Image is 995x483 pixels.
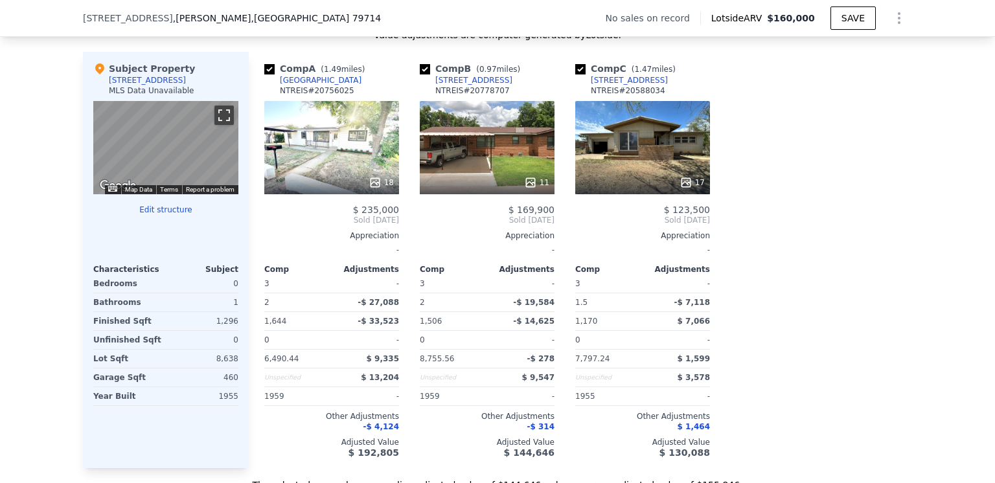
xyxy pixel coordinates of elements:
div: Comp C [575,62,681,75]
div: 0 [168,275,238,293]
div: Characteristics [93,264,166,275]
div: Map [93,101,238,194]
div: Other Adjustments [264,411,399,421]
div: - [334,387,399,405]
div: Unspecified [575,368,640,387]
div: Unfinished Sqft [93,331,163,349]
div: Adjustments [332,264,399,275]
a: [GEOGRAPHIC_DATA] [264,75,361,85]
div: - [490,275,555,293]
div: [STREET_ADDRESS] [435,75,512,85]
div: NTREIS # 20778707 [435,85,510,96]
div: 460 [168,368,238,387]
span: $ 7,066 [678,317,710,326]
div: Year Built [93,387,163,405]
div: - [490,387,555,405]
div: 1959 [420,387,485,405]
span: -$ 4,124 [363,422,399,431]
span: -$ 27,088 [358,298,399,307]
span: 1.47 [634,65,652,74]
div: No sales on record [606,12,700,25]
span: 0 [264,335,269,344]
button: Show Options [886,5,912,31]
a: Report a problem [186,186,234,193]
div: Comp A [264,62,370,75]
div: Comp [420,264,487,275]
button: SAVE [830,6,876,30]
span: 3 [264,279,269,288]
span: Sold [DATE] [420,215,555,225]
div: Appreciation [575,230,710,241]
div: 1,296 [168,312,238,330]
div: Subject [166,264,238,275]
span: $ 130,088 [659,447,710,458]
div: Other Adjustments [575,411,710,421]
span: ( miles) [626,65,681,74]
div: 1 [168,293,238,311]
div: - [575,241,710,259]
div: 2 [264,293,329,311]
div: Comp B [420,62,525,75]
span: ( miles) [315,65,370,74]
div: 1955 [168,387,238,405]
span: 6,490.44 [264,354,299,363]
div: Adjustments [487,264,555,275]
div: Lot Sqft [93,350,163,368]
div: - [490,331,555,349]
span: -$ 7,118 [674,298,710,307]
button: Keyboard shortcuts [108,186,117,192]
div: [STREET_ADDRESS] [591,75,668,85]
span: Sold [DATE] [575,215,710,225]
button: Toggle fullscreen view [214,106,234,125]
span: 8,755.56 [420,354,454,363]
span: 1,644 [264,317,286,326]
div: 1.5 [575,293,640,311]
div: Appreciation [420,230,555,241]
div: NTREIS # 20588034 [591,85,665,96]
div: 1955 [575,387,640,405]
div: Finished Sqft [93,312,163,330]
span: 3 [575,279,580,288]
div: Street View [93,101,238,194]
span: 0.97 [479,65,497,74]
span: , [GEOGRAPHIC_DATA] 79714 [251,13,382,23]
span: [STREET_ADDRESS] [83,12,173,25]
span: $ 1,464 [678,422,710,431]
span: $160,000 [767,13,815,23]
a: [STREET_ADDRESS] [420,75,512,85]
div: 0 [168,331,238,349]
span: $ 3,578 [678,373,710,382]
span: $ 169,900 [509,205,555,215]
a: Open this area in Google Maps (opens a new window) [97,177,139,194]
div: - [334,275,399,293]
div: MLS Data Unavailable [109,85,194,96]
div: 8,638 [168,350,238,368]
div: [GEOGRAPHIC_DATA] [280,75,361,85]
span: 0 [420,335,425,344]
span: ( miles) [471,65,525,74]
div: Subject Property [93,62,195,75]
div: 1959 [264,387,329,405]
div: Adjusted Value [264,437,399,447]
span: 1,506 [420,317,442,326]
a: Terms (opens in new tab) [160,186,178,193]
img: Google [97,177,139,194]
div: Other Adjustments [420,411,555,421]
span: 1,170 [575,317,597,326]
div: - [645,275,710,293]
span: $ 144,646 [504,447,555,458]
span: , [PERSON_NAME] [173,12,381,25]
div: - [645,331,710,349]
div: Appreciation [264,230,399,241]
span: $ 1,599 [678,354,710,363]
span: 0 [575,335,580,344]
div: Adjusted Value [420,437,555,447]
span: -$ 33,523 [358,317,399,326]
span: -$ 19,584 [513,298,555,307]
span: -$ 314 [527,422,555,431]
div: - [420,241,555,259]
span: -$ 14,625 [513,317,555,326]
div: 11 [524,176,549,189]
span: $ 13,204 [361,373,399,382]
button: Edit structure [93,205,238,215]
